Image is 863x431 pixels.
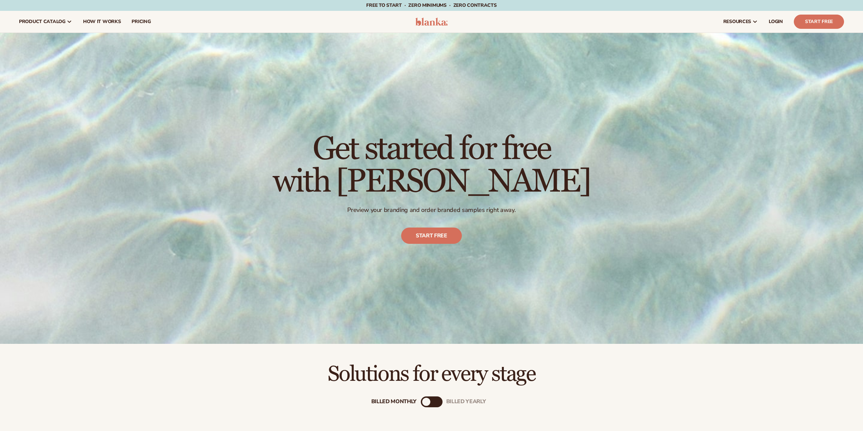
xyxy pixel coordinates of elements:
[401,228,462,244] a: Start free
[371,399,417,405] div: Billed Monthly
[769,19,783,24] span: LOGIN
[14,11,78,33] a: product catalog
[366,2,496,8] span: Free to start · ZERO minimums · ZERO contracts
[19,363,844,386] h2: Solutions for every stage
[718,11,763,33] a: resources
[83,19,121,24] span: How It Works
[415,18,448,26] img: logo
[723,19,751,24] span: resources
[446,399,486,405] div: billed Yearly
[19,19,65,24] span: product catalog
[794,15,844,29] a: Start Free
[132,19,151,24] span: pricing
[273,133,590,198] h1: Get started for free with [PERSON_NAME]
[763,11,788,33] a: LOGIN
[78,11,126,33] a: How It Works
[126,11,156,33] a: pricing
[273,206,590,214] p: Preview your branding and order branded samples right away.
